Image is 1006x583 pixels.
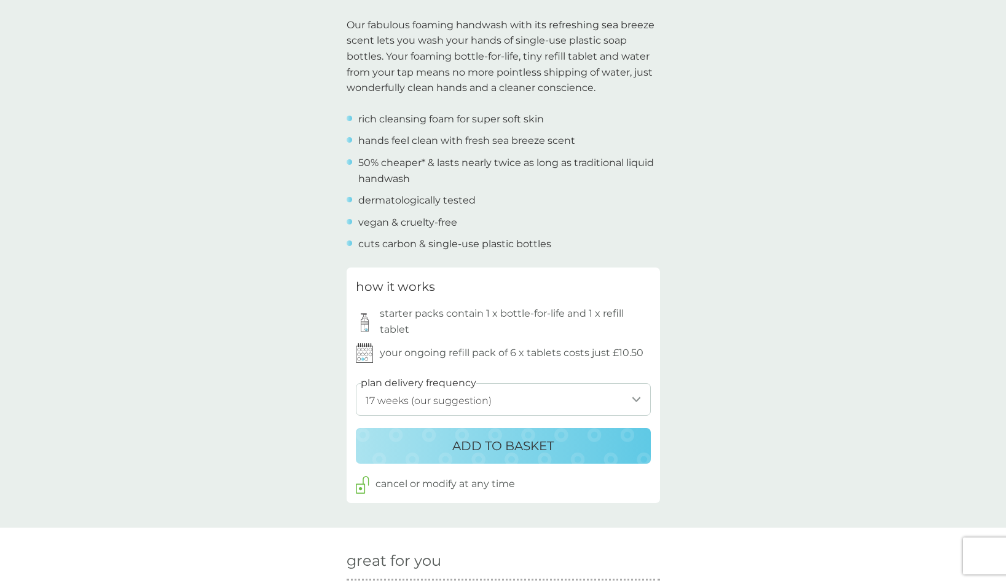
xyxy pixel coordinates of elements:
[347,552,660,570] h2: great for you
[375,476,515,492] p: cancel or modify at any time
[356,277,435,296] h3: how it works
[358,111,544,127] p: rich cleansing foam for super soft skin
[380,345,643,361] p: your ongoing refill pack of 6 x tablets costs just £10.50
[358,236,551,252] p: cuts carbon & single-use plastic bottles
[358,192,476,208] p: dermatologically tested
[361,375,476,391] label: plan delivery frequency
[356,428,651,464] button: ADD TO BASKET
[452,436,554,456] p: ADD TO BASKET
[358,215,457,231] p: vegan & cruelty-free
[380,306,651,337] p: starter packs contain 1 x bottle-for-life and 1 x refill tablet
[358,155,660,186] p: 50% cheaper* & lasts nearly twice as long as traditional liquid handwash
[347,17,660,96] p: Our fabulous foaming handwash with its refreshing sea breeze scent lets you wash your hands of si...
[358,133,575,149] p: hands feel clean with fresh sea breeze scent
